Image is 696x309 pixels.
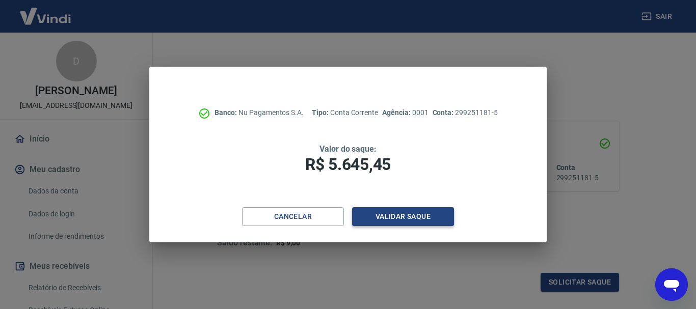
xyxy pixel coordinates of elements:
[433,108,456,117] span: Conta:
[215,108,238,117] span: Banco:
[312,107,378,118] p: Conta Corrente
[352,207,454,226] button: Validar saque
[319,144,377,154] span: Valor do saque:
[242,207,344,226] button: Cancelar
[305,155,391,174] span: R$ 5.645,45
[312,108,330,117] span: Tipo:
[655,268,688,301] iframe: Botão para abrir a janela de mensagens
[433,107,498,118] p: 299251181-5
[382,108,412,117] span: Agência:
[215,107,304,118] p: Nu Pagamentos S.A.
[382,107,428,118] p: 0001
